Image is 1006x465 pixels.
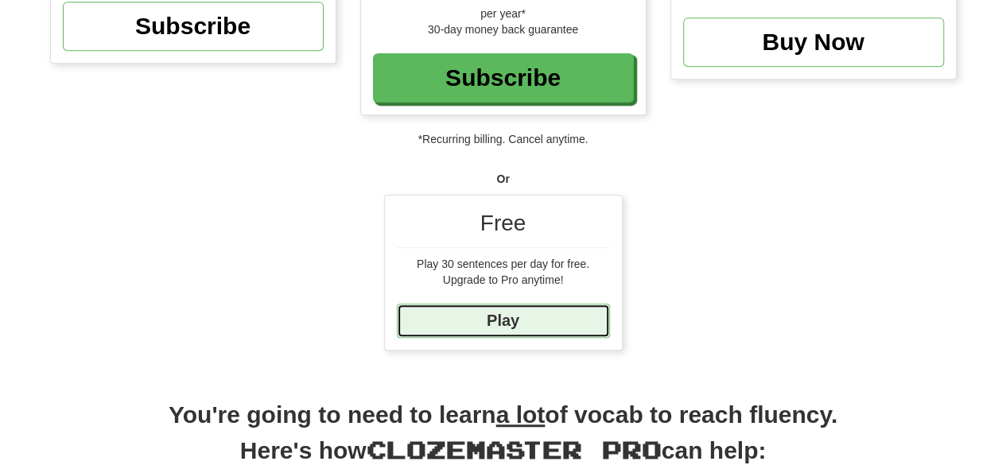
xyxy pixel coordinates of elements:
div: per year* [373,6,634,21]
span: Clozemaster Pro [367,435,662,463]
div: Play 30 sentences per day for free. [397,256,610,272]
a: Subscribe [63,2,324,51]
div: Upgrade to Pro anytime! [397,272,610,288]
div: Free [397,207,610,248]
a: Subscribe [373,53,634,103]
a: Play [397,304,610,338]
u: a lot [496,401,546,428]
strong: Or [496,172,509,185]
a: Buy Now [683,17,944,67]
div: 30-day money back guarantee [373,21,634,37]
